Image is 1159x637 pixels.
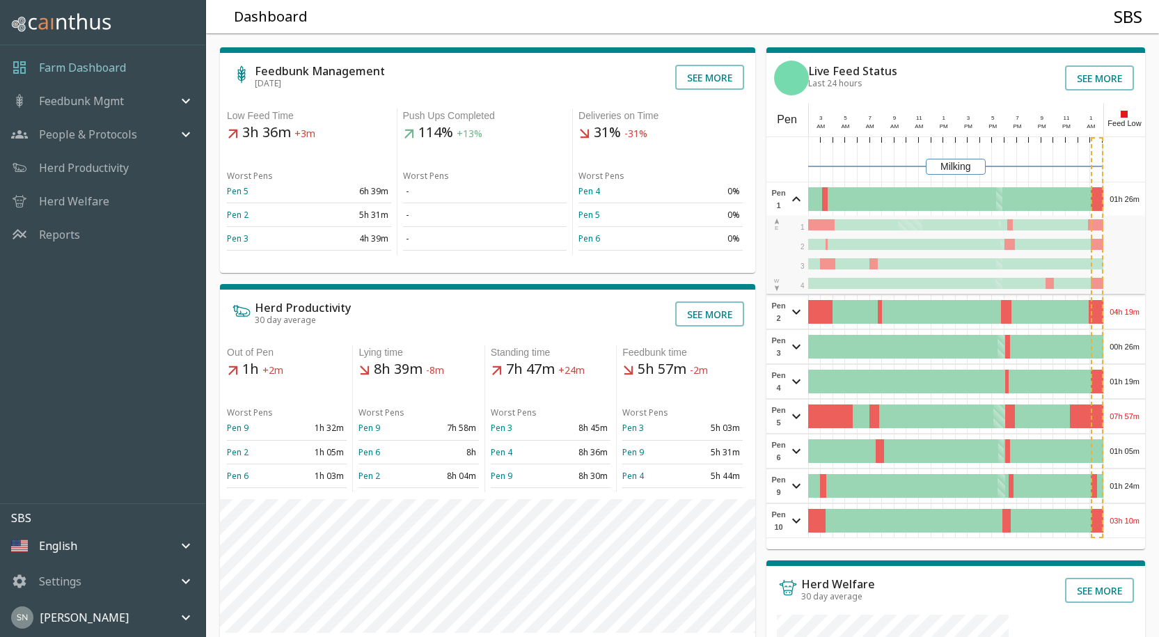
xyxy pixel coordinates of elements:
p: People & Protocols [39,126,137,143]
div: Standing time [491,345,610,360]
button: See more [675,301,744,327]
p: English [39,537,77,554]
h5: 3h 36m [227,123,391,143]
span: Worst Pens [491,407,537,418]
span: PM [940,123,948,129]
span: +3m [294,127,315,141]
a: Pen 4 [622,470,644,482]
a: Pen 6 [358,446,380,458]
span: Pen 5 [770,404,788,429]
span: Worst Pens [578,170,624,182]
span: Pen 1 [770,187,788,212]
span: PM [1062,123,1071,129]
h6: Feedbunk Management [255,65,385,77]
span: 4 [801,282,805,290]
div: 07h 57m [1104,400,1145,433]
div: 5 [986,114,999,123]
div: Milking [926,159,986,175]
span: Pen 10 [770,508,788,533]
span: AM [890,123,899,129]
span: PM [964,123,972,129]
span: -8m [426,364,444,377]
h4: SBS [1114,6,1142,27]
div: 5 [839,114,852,123]
button: See more [1065,578,1134,603]
a: Pen 9 [622,446,644,458]
div: Out of Pen [227,345,347,360]
div: Push Ups Completed [403,109,567,123]
span: 30 day average [255,314,316,326]
div: Feedbunk time [622,345,742,360]
div: 7 [864,114,876,123]
a: Pen 5 [227,185,249,197]
td: 5h 31m [682,440,742,464]
a: Pen 3 [227,233,249,244]
div: 03h 10m [1104,504,1145,537]
a: Pen 9 [227,422,249,434]
a: Pen 6 [578,233,600,244]
td: 1h 32m [287,416,347,440]
a: Pen 3 [491,422,512,434]
a: Farm Dashboard [39,59,126,76]
div: W [773,277,780,292]
div: 9 [1036,114,1048,123]
div: 3 [814,114,827,123]
div: 01h 24m [1104,469,1145,503]
td: 1h 03m [287,464,347,487]
a: Pen 2 [358,470,380,482]
span: -2m [690,364,708,377]
h5: 1h [227,360,347,379]
div: 1 [1085,114,1098,123]
span: Pen 2 [770,299,788,324]
h5: 114% [403,123,567,143]
td: 5h 44m [682,464,742,487]
a: Pen 9 [358,422,380,434]
a: Herd Productivity [39,159,129,176]
td: - [403,227,567,251]
span: 1 [801,223,805,231]
div: Low Feed Time [227,109,391,123]
div: Pen [766,103,808,136]
td: 0% [661,203,743,227]
td: 5h 31m [309,203,391,227]
span: Last 24 hours [808,77,862,89]
td: 0% [661,227,743,251]
div: Feed Low [1103,103,1145,136]
a: Pen 2 [227,209,249,221]
div: 01h 26m [1104,182,1145,216]
span: +24m [558,364,585,377]
span: +2m [262,364,283,377]
td: 0% [661,180,743,203]
span: +13% [457,127,482,141]
div: 04h 19m [1104,295,1145,329]
h6: Herd Productivity [255,302,351,313]
td: 8h 30m [551,464,610,487]
a: Pen 5 [578,209,600,221]
p: SBS [11,510,205,526]
span: AM [817,123,825,129]
span: AM [866,123,874,129]
a: Pen 4 [578,185,600,197]
span: 30 day average [801,590,862,602]
div: Deliveries on Time [578,109,743,123]
button: See more [1065,65,1134,91]
a: Pen 2 [227,446,249,458]
p: Feedbunk Mgmt [39,93,124,109]
div: 9 [888,114,901,123]
span: -31% [624,127,647,141]
button: See more [675,65,744,90]
span: PM [1013,123,1021,129]
div: 11 [1060,114,1073,123]
div: 00h 26m [1104,330,1145,363]
a: Pen 3 [622,422,644,434]
div: 11 [913,114,926,123]
span: [DATE] [255,77,281,89]
div: Lying time [358,345,478,360]
span: Pen 6 [770,439,788,464]
td: 8h [419,440,479,464]
td: 1h 05m [287,440,347,464]
span: 2 [801,243,805,251]
span: AM [842,123,850,129]
span: PM [1038,123,1046,129]
h5: 7h 47m [491,360,610,379]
